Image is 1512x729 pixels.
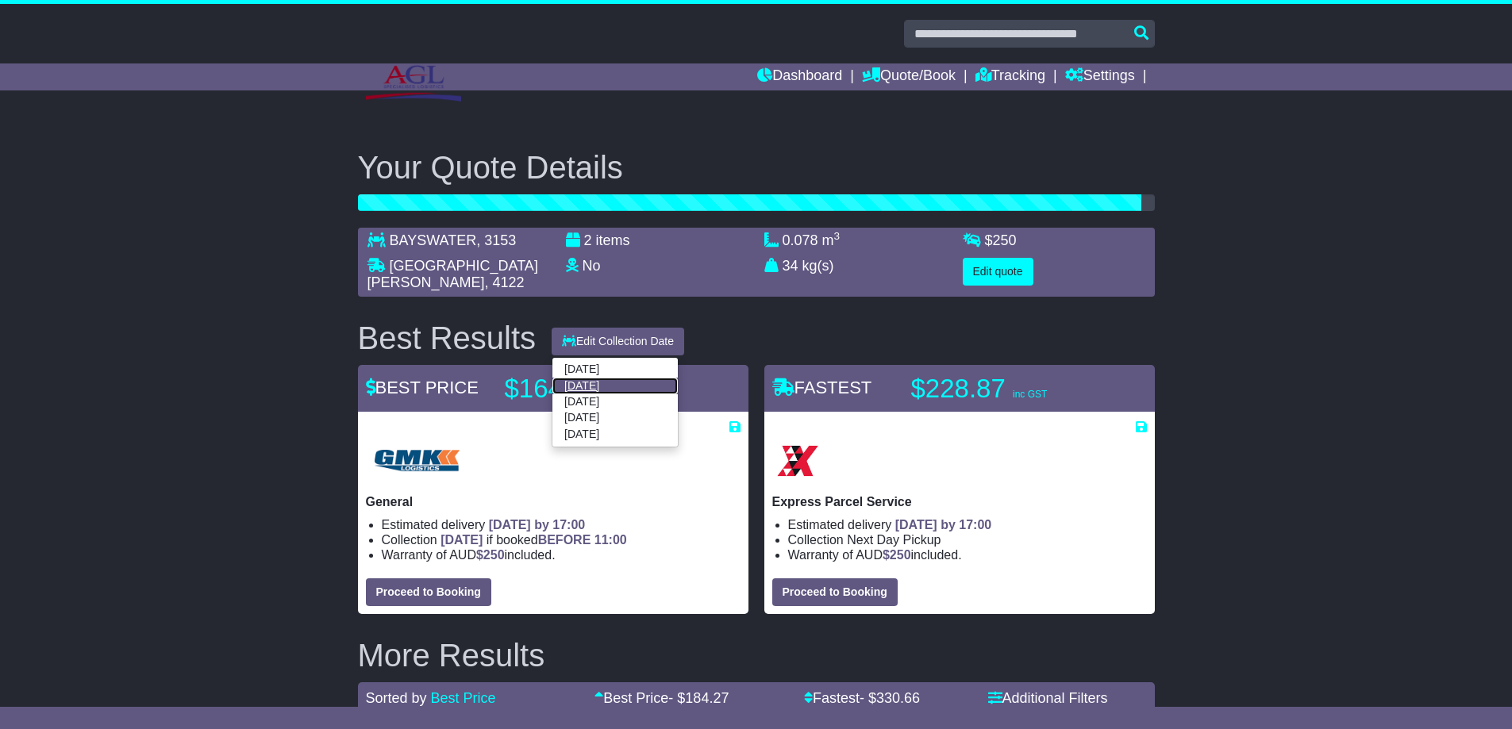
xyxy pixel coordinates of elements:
[668,690,729,706] span: - $
[476,232,516,248] span: , 3153
[552,410,678,426] a: [DATE]
[552,362,678,378] a: [DATE]
[895,518,992,531] span: [DATE] by 17:00
[382,532,741,547] li: Collection
[390,232,477,248] span: BAYSWATER
[963,258,1033,286] button: Edit quote
[441,533,626,547] span: if booked
[584,232,592,248] span: 2
[366,378,479,397] span: BEST PRICE
[788,517,1147,532] li: Estimated delivery
[911,373,1110,405] p: $228.87
[431,690,496,706] a: Best Price
[993,232,1017,248] span: 250
[366,690,427,706] span: Sorted by
[783,258,798,274] span: 34
[862,63,956,90] a: Quote/Book
[538,533,591,547] span: BEFORE
[822,232,841,248] span: m
[441,533,483,547] span: [DATE]
[366,494,741,509] p: General
[890,548,911,562] span: 250
[772,435,823,486] img: Border Express: Express Parcel Service
[772,578,898,606] button: Proceed to Booking
[583,258,601,274] span: No
[883,548,911,562] span: $
[985,232,1017,248] span: $
[975,63,1045,90] a: Tracking
[788,547,1147,562] li: Warranty of AUD included.
[489,518,586,531] span: [DATE] by 17:00
[802,258,834,274] span: kg(s)
[876,690,920,706] span: 330.66
[757,63,842,90] a: Dashboard
[804,690,920,706] a: Fastest- $330.66
[367,258,538,291] span: [GEOGRAPHIC_DATA][PERSON_NAME]
[505,373,703,405] p: $164.82
[485,274,525,290] span: , 4122
[382,517,741,532] li: Estimated delivery
[1013,389,1047,400] span: inc GST
[1065,63,1135,90] a: Settings
[483,548,505,562] span: 250
[382,547,741,562] li: Warranty of AUD included.
[476,548,505,562] span: $
[772,494,1147,509] p: Express Parcel Service
[350,320,544,355] div: Best Results
[847,533,941,547] span: Next Day Pickup
[552,328,684,355] button: Edit Collection Date
[783,232,818,248] span: 0.078
[988,690,1108,706] a: Additional Filters
[358,638,1155,673] h2: More Results
[552,378,678,393] a: [DATE]
[860,690,920,706] span: - $
[594,533,627,547] span: 11:00
[552,426,678,442] a: [DATE]
[358,150,1155,185] h2: Your Quote Details
[788,532,1147,547] li: Collection
[685,690,729,706] span: 184.27
[594,690,729,706] a: Best Price- $184.27
[366,435,467,486] img: GMK Logistics: General
[596,232,630,248] span: items
[772,378,872,397] span: FASTEST
[552,394,678,410] a: [DATE]
[834,230,841,242] sup: 3
[366,578,491,606] button: Proceed to Booking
